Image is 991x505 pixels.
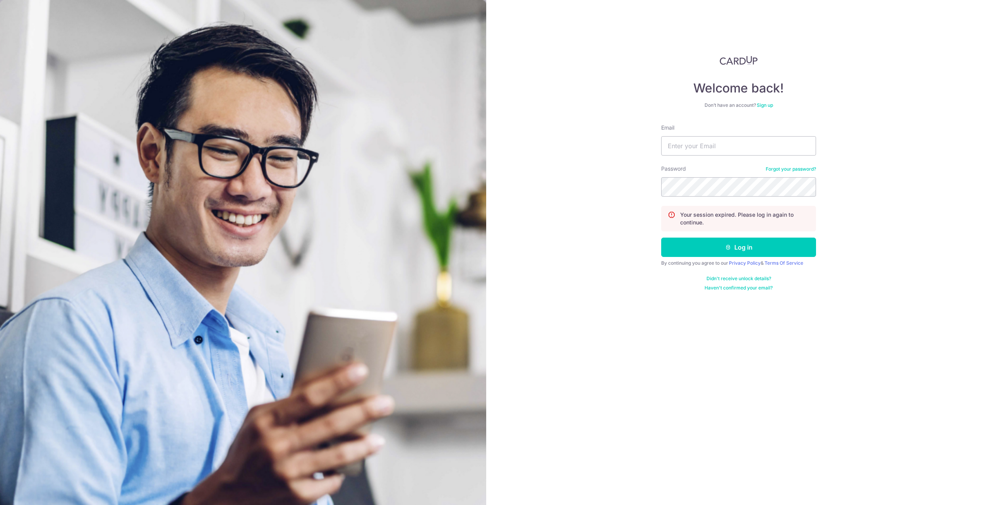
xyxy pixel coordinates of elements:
a: Forgot your password? [766,166,816,172]
img: CardUp Logo [720,56,758,65]
a: Terms Of Service [765,260,803,266]
div: By continuing you agree to our & [661,260,816,266]
a: Haven't confirmed your email? [705,285,773,291]
p: Your session expired. Please log in again to continue. [680,211,809,226]
a: Didn't receive unlock details? [706,276,771,282]
label: Email [661,124,674,132]
h4: Welcome back! [661,80,816,96]
input: Enter your Email [661,136,816,156]
a: Sign up [757,102,773,108]
button: Log in [661,238,816,257]
div: Don’t have an account? [661,102,816,108]
label: Password [661,165,686,173]
a: Privacy Policy [729,260,761,266]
